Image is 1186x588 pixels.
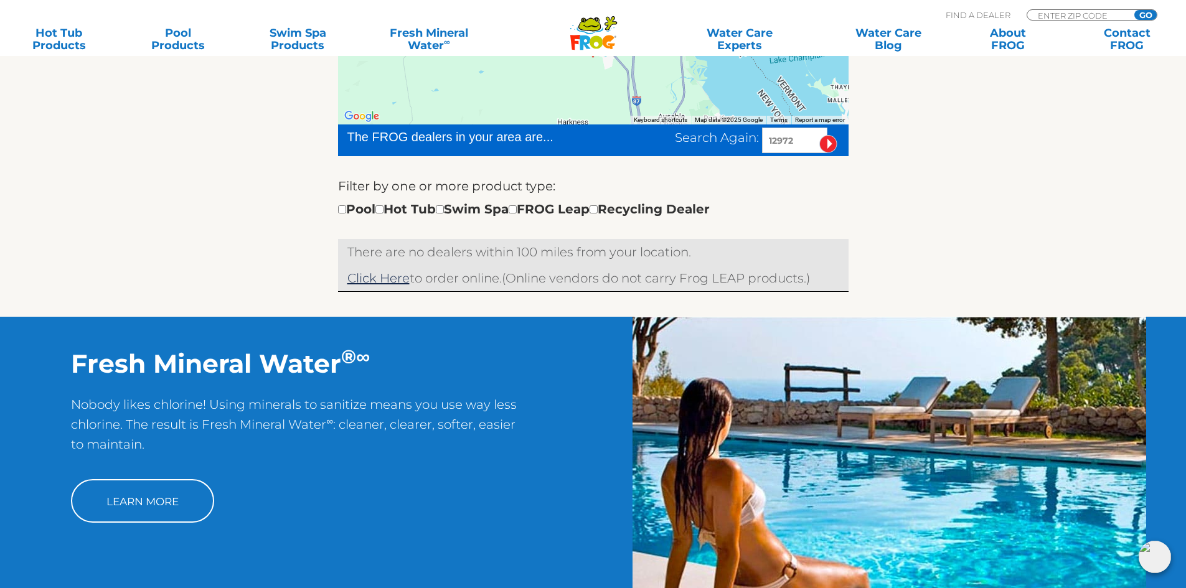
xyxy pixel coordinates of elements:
[842,27,934,52] a: Water CareBlog
[795,116,845,123] a: Report a map error
[946,9,1010,21] p: Find A Dealer
[1134,10,1157,20] input: GO
[132,27,225,52] a: PoolProducts
[12,27,105,52] a: Hot TubProducts
[961,27,1054,52] a: AboutFROG
[1037,10,1121,21] input: Zip Code Form
[341,345,356,368] sup: ®
[338,199,710,219] div: Pool Hot Tub Swim Spa FROG Leap Recycling Dealer
[338,176,555,196] label: Filter by one or more product type:
[347,268,839,288] p: (Online vendors do not carry Frog LEAP products.)
[252,27,344,52] a: Swim SpaProducts
[634,116,687,124] button: Keyboard shortcuts
[341,108,382,124] a: Open this area in Google Maps (opens a new window)
[71,479,214,523] a: Learn More
[347,271,502,286] span: to order online.
[819,135,837,153] input: Submit
[370,27,487,52] a: Fresh MineralWater∞
[356,345,370,368] sup: ∞
[695,116,763,123] span: Map data ©2025 Google
[664,27,815,52] a: Water CareExperts
[1081,27,1174,52] a: ContactFROG
[444,37,450,47] sup: ∞
[347,128,598,146] div: The FROG dealers in your area are...
[1139,541,1171,573] img: openIcon
[347,271,410,286] a: Click Here
[71,348,522,379] h2: Fresh Mineral Water
[770,116,788,123] a: Terms
[341,108,382,124] img: Google
[675,130,759,145] span: Search Again:
[71,394,522,467] p: Nobody likes chlorine! Using minerals to sanitize means you use way less chlorine. The result is ...
[326,415,333,427] sup: ∞
[347,242,839,262] p: There are no dealers within 100 miles from your location.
